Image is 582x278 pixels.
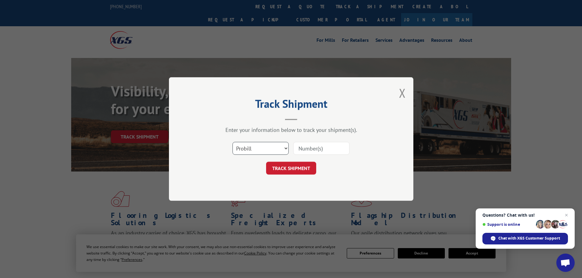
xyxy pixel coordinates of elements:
[556,254,575,272] div: Open chat
[482,213,568,218] span: Questions? Chat with us!
[482,233,568,244] div: Chat with XGS Customer Support
[266,162,316,175] button: TRACK SHIPMENT
[498,236,560,241] span: Chat with XGS Customer Support
[199,99,383,111] h2: Track Shipment
[563,211,570,219] span: Close chat
[399,85,406,101] button: Close modal
[199,126,383,133] div: Enter your information below to track your shipment(s).
[293,142,350,155] input: Number(s)
[482,222,534,227] span: Support is online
